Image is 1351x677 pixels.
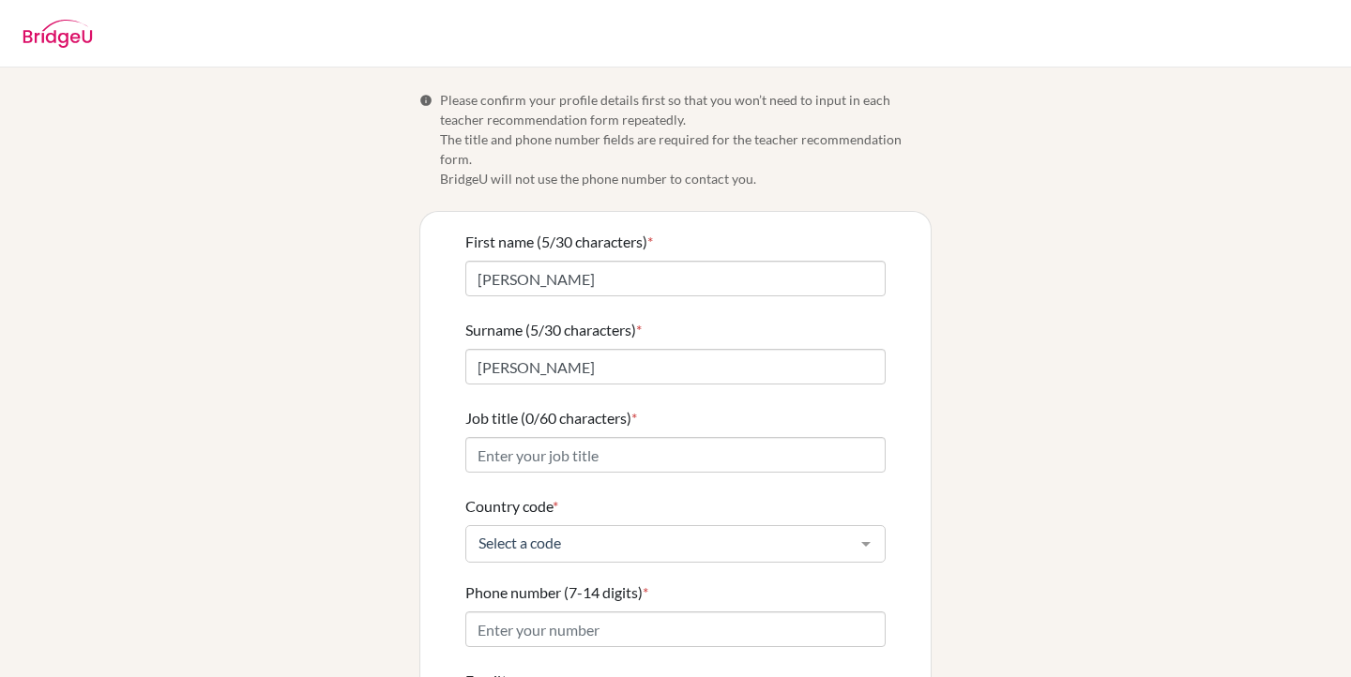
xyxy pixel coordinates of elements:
span: Please confirm your profile details first so that you won’t need to input in each teacher recomme... [440,90,932,188]
input: Enter your job title [465,437,886,473]
img: BridgeU logo [23,20,93,48]
input: Enter your surname [465,349,886,384]
label: Phone number (7-14 digits) [465,581,648,604]
input: Enter your number [465,611,886,647]
span: Info [419,94,433,107]
label: Country code [465,495,558,518]
input: Enter your first name [465,261,886,296]
label: First name (5/30 characters) [465,231,653,253]
label: Job title (0/60 characters) [465,407,637,429]
label: Surname (5/30 characters) [465,319,642,341]
span: Select a code [474,534,847,552]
